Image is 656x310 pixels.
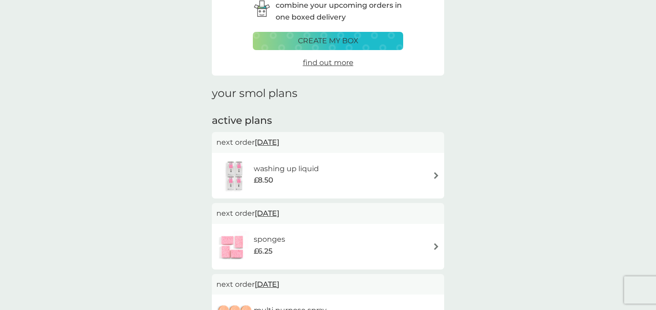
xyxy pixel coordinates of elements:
[433,172,440,179] img: arrow right
[254,245,272,257] span: £6.25
[216,160,254,192] img: washing up liquid
[303,57,354,69] a: find out more
[255,275,279,293] span: [DATE]
[216,279,440,290] p: next order
[212,114,444,128] h2: active plans
[298,35,359,47] p: create my box
[254,234,285,245] h6: sponges
[216,137,440,148] p: next order
[433,243,440,250] img: arrow right
[254,163,319,175] h6: washing up liquid
[255,133,279,151] span: [DATE]
[253,32,403,50] button: create my box
[212,87,444,100] h1: your smol plans
[255,204,279,222] span: [DATE]
[216,208,440,219] p: next order
[216,231,248,263] img: sponges
[254,174,273,186] span: £8.50
[303,58,354,67] span: find out more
